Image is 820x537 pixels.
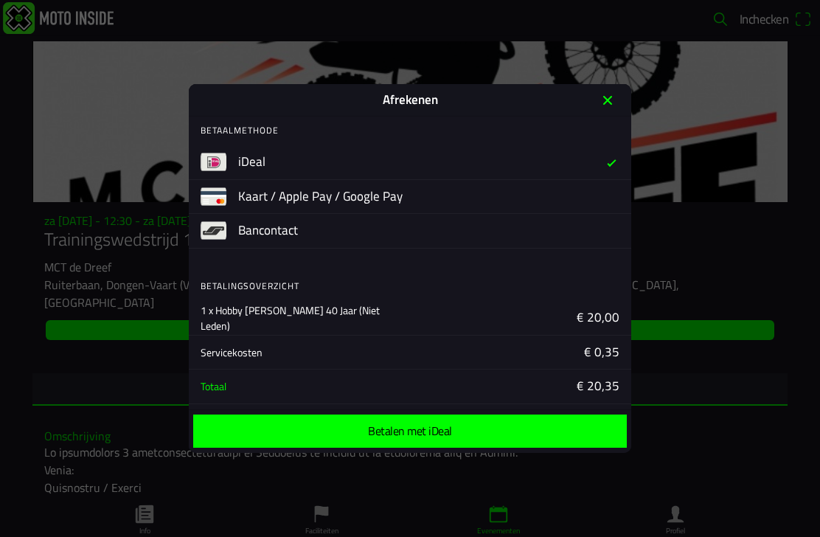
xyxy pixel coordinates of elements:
[201,184,226,209] img: payment-card.png
[201,124,279,137] ion-label: Betaalmethode
[413,377,619,396] ion-label: € 20,35
[413,342,619,361] ion-label: € 0,35
[201,378,226,394] ion-text: Totaal
[201,149,226,175] img: payment-ideal.png
[201,302,407,333] ion-text: 1 x Hobby [PERSON_NAME] 40 Jaar (Niet Leden)
[596,89,619,112] ion-icon: close
[413,308,619,328] ion-label: € 20,00
[189,84,631,117] ion-title: Afrekenen
[201,280,299,293] ion-label: Betalingsoverzicht
[368,426,452,437] ion-label: Betalen met iDeal
[201,344,263,359] ion-text: Servicekosten
[201,218,226,243] img: payment-bancontact.png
